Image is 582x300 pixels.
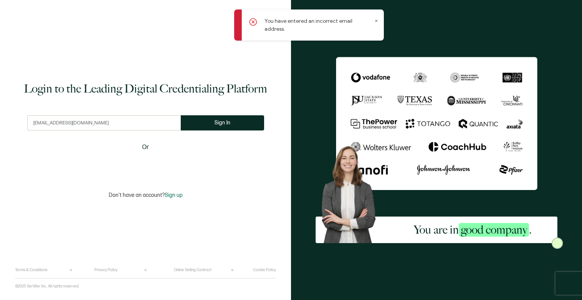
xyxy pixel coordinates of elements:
a: Terms & Conditions [15,268,47,272]
span: Or [142,143,149,152]
span: Sign In [214,120,230,126]
img: Sertifier Login - You are in <span class="strong-h">good company</span>. Hero [316,141,388,243]
h1: Login to the Leading Digital Credentialing Platform [24,81,267,96]
span: Sign up [165,192,183,198]
input: Enter your work email address [27,115,181,130]
p: ©2025 Sertifier Inc.. All rights reserved. [15,284,80,289]
span: good company [459,223,529,237]
a: Online Selling Contract [174,268,211,272]
img: Sertifier Login - You are in <span class="strong-h">good company</span>. [336,57,537,190]
img: Sertifier Login [552,237,563,249]
button: Sign In [181,115,264,130]
a: Cookie Policy [253,268,276,272]
iframe: Sign in with Google Button [98,157,193,174]
h2: You are in . [414,222,532,237]
a: Privacy Policy [94,268,117,272]
p: You have entered an incorrect email address. [264,17,372,33]
p: Don't have an account? [109,192,183,198]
